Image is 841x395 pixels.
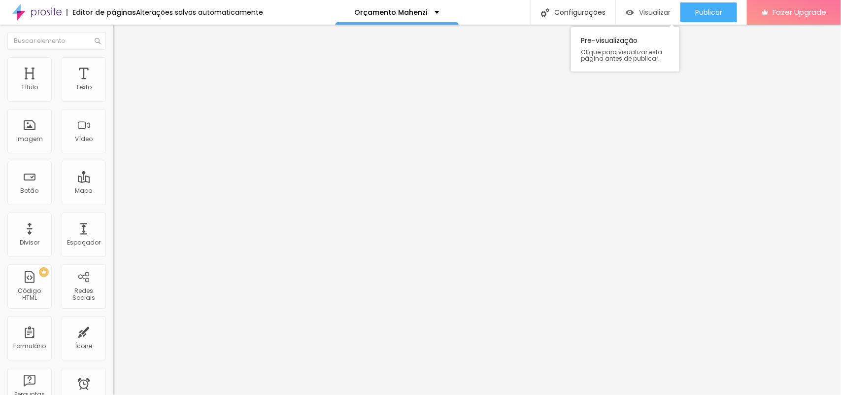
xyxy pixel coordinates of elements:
div: Texto [76,84,92,91]
div: Título [21,84,38,91]
button: Publicar [680,2,737,22]
img: Icone [95,38,101,44]
div: Redes Sociais [64,287,103,302]
img: view-1.svg [626,8,634,17]
iframe: Editor [113,25,841,395]
img: Icone [541,8,549,17]
span: Clique para visualizar esta página antes de publicar. [581,49,670,62]
div: Pre-visualização [571,27,679,72]
span: Publicar [695,8,722,16]
input: Buscar elemento [7,32,106,50]
button: Visualizar [616,2,680,22]
span: Fazer Upgrade [773,8,826,16]
div: Imagem [16,136,43,143]
div: Ícone [75,343,93,350]
div: Mapa [75,187,93,194]
div: Botão [21,187,39,194]
div: Espaçador [67,239,101,246]
div: Código HTML [10,287,49,302]
div: Vídeo [75,136,93,143]
div: Formulário [13,343,46,350]
span: Visualizar [639,8,671,16]
div: Divisor [20,239,39,246]
div: Editor de páginas [67,9,136,16]
p: Orçamento Mahenzi [354,9,427,16]
div: Alterações salvas automaticamente [136,9,263,16]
